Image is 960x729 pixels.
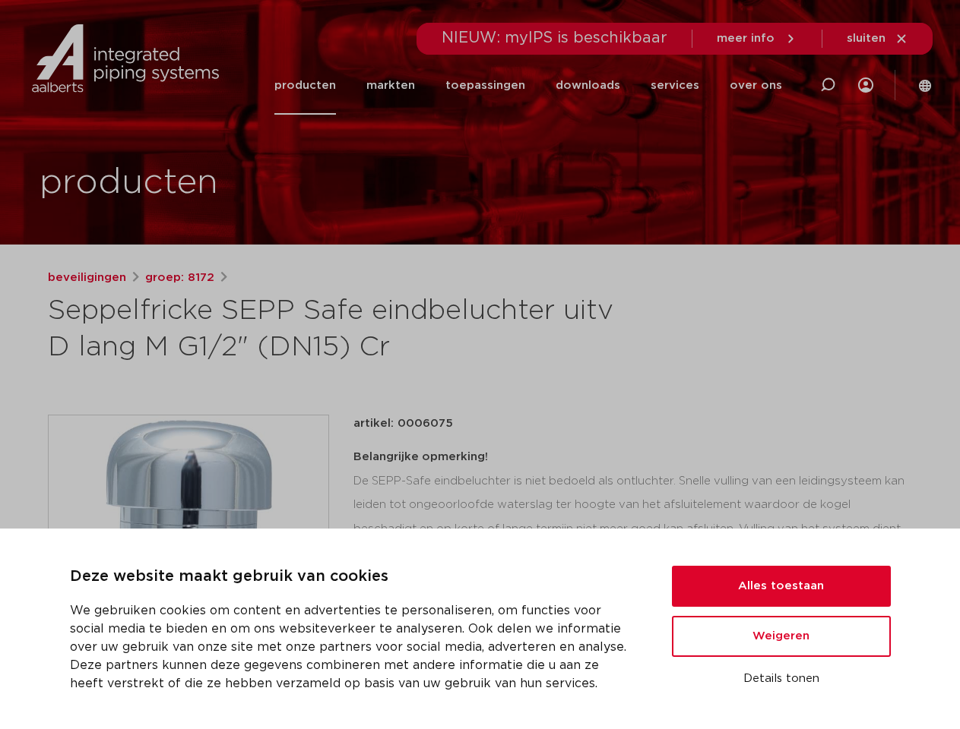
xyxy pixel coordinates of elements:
nav: Menu [274,56,782,115]
a: sluiten [847,32,908,46]
a: groep: 8172 [145,269,214,287]
button: Alles toestaan [672,566,891,607]
p: Deze website maakt gebruik van cookies [70,565,635,589]
span: meer info [717,33,775,44]
strong: Belangrijke opmerking! [353,451,488,462]
h1: producten [40,159,218,207]
a: markten [366,56,415,115]
a: producten [274,56,336,115]
span: sluiten [847,33,886,44]
div: De SEPP-Safe eindbeluchter is niet bedoeld als ontluchter. Snelle vulling van een leidingsysteem ... [353,445,913,597]
button: Weigeren [672,616,891,657]
a: over ons [730,56,782,115]
a: beveiligingen [48,269,126,287]
a: services [651,56,699,115]
a: toepassingen [445,56,525,115]
h1: Seppelfricke SEPP Safe eindbeluchter uitv D lang M G1/2" (DN15) Cr [48,293,619,366]
a: meer info [717,32,797,46]
p: We gebruiken cookies om content en advertenties te personaliseren, om functies voor social media ... [70,601,635,693]
a: downloads [556,56,620,115]
p: artikel: 0006075 [353,415,453,433]
button: Details tonen [672,666,891,692]
span: NIEUW: myIPS is beschikbaar [442,30,667,46]
img: Product Image for Seppelfricke SEPP Safe eindbeluchter uitv D lang M G1/2" (DN15) Cr [49,415,328,695]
